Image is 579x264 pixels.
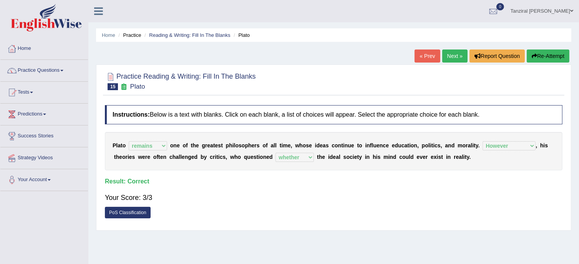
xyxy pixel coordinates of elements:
a: PoS Classification [105,207,151,218]
b: x [434,154,437,160]
b: o [183,142,186,148]
b: o [425,142,428,148]
b: d [410,154,414,160]
b: , [226,154,227,160]
b: t [121,142,123,148]
b: c [350,154,353,160]
small: Exam occurring question [120,83,128,91]
b: t [114,154,116,160]
b: s [218,142,221,148]
b: a [336,154,339,160]
b: g [202,142,205,148]
b: a [323,142,326,148]
b: b [201,154,204,160]
b: c [210,154,213,160]
a: Home [102,32,115,38]
b: s [343,154,347,160]
b: c [399,154,402,160]
li: Practice [116,31,141,39]
b: a [445,142,448,148]
b: t [280,142,282,148]
h4: Below is a text with blanks. Click on each blank, a list of choices will appear. Select the appro... [105,105,562,124]
b: f [266,142,268,148]
b: r [426,154,428,160]
b: i [376,154,378,160]
b: m [283,142,287,148]
b: e [322,154,325,160]
b: h [116,154,119,160]
b: i [365,142,367,148]
b: s [326,142,329,148]
b: l [409,154,410,160]
b: s [306,142,309,148]
b: a [270,142,274,148]
b: P [113,142,116,148]
b: l [274,142,275,148]
b: e [456,154,459,160]
b: o [262,142,266,148]
b: m [458,142,462,148]
b: d [395,142,398,148]
b: h [373,154,376,160]
b: t [357,142,359,148]
a: Predictions [0,104,88,123]
b: u [406,154,409,160]
b: a [459,154,462,160]
b: l [339,154,340,160]
b: a [405,142,408,148]
b: n [367,154,370,160]
b: c [383,142,386,148]
b: r [454,154,456,160]
b: q [244,154,247,160]
b: e [266,154,269,160]
b: t [257,154,259,160]
b: l [234,142,236,148]
b: . [469,154,471,160]
b: , [536,142,537,148]
b: w [295,142,299,148]
b: r [254,142,256,148]
h2: Practice Reading & Writing: Fill In The Blanks [105,71,256,90]
b: o [411,142,414,148]
b: n [263,154,267,160]
b: e [431,154,434,160]
b: s [223,154,226,160]
b: i [446,154,448,160]
b: n [367,142,370,148]
b: l [116,142,118,148]
b: p [422,142,425,148]
b: i [343,142,345,148]
b: e [129,154,132,160]
b: t [191,142,193,148]
b: , [291,142,292,148]
b: u [398,142,401,148]
b: n [448,142,451,148]
b: e [423,154,426,160]
b: c [169,154,173,160]
b: p [245,142,249,148]
b: e [288,142,291,148]
b: n [448,154,451,160]
b: s [438,154,441,160]
b: a [210,142,213,148]
b: i [430,142,431,148]
b: r [213,154,215,160]
b: n [380,142,383,148]
b: r [125,154,127,160]
button: Re-Attempt [527,49,569,63]
b: r [205,142,207,148]
b: e [196,142,199,148]
b: i [218,154,220,160]
b: e [417,154,420,160]
b: o [170,142,174,148]
b: a [176,154,179,160]
b: n [185,154,188,160]
b: i [258,154,260,160]
button: Report Question [470,49,525,63]
b: f [370,142,372,148]
b: o [260,154,263,160]
b: u [348,142,351,148]
b: e [177,142,180,148]
b: s [132,154,135,160]
b: c [435,142,438,148]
